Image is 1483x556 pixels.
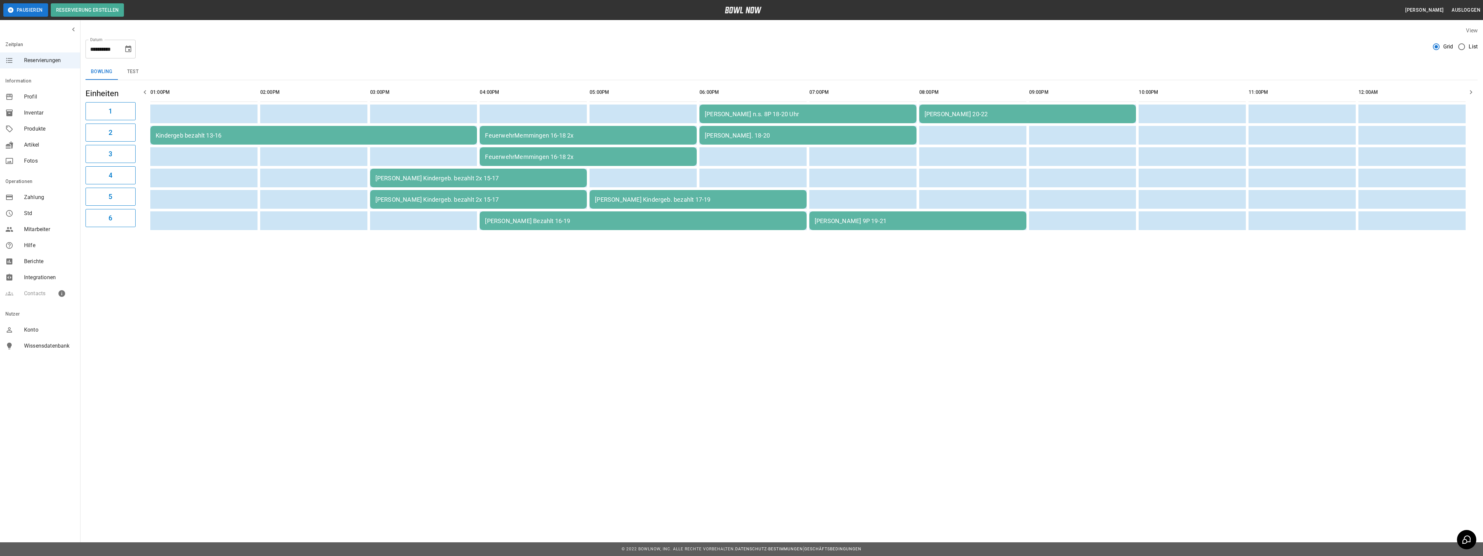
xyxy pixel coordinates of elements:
span: Grid [1443,43,1453,51]
button: 2 [86,124,136,142]
button: test [118,64,148,80]
div: [PERSON_NAME] Kindergeb. bezahlt 2x 15-17 [375,175,582,182]
th: 02:00PM [260,83,367,102]
th: 12:00AM [1358,83,1466,102]
span: Artikel [24,141,75,149]
div: Kindergeb bezahlt 13-16 [156,132,472,139]
span: Berichte [24,257,75,265]
th: 01:00PM [150,83,258,102]
button: 1 [86,102,136,120]
label: View [1466,27,1478,34]
th: 11:00PM [1249,83,1356,102]
table: sticky table [148,80,1468,233]
span: Hilfe [24,241,75,249]
div: [PERSON_NAME] Kindergeb. bezahlt 2x 15-17 [375,196,582,203]
button: Bowling [86,64,118,80]
span: Zahlung [24,193,75,201]
span: Produkte [24,125,75,133]
button: [PERSON_NAME] [1403,4,1446,16]
div: FeuerwehrMemmingen 16-18 2x [485,153,691,160]
span: Inventar [24,109,75,117]
span: Integrationen [24,273,75,282]
button: Pausieren [3,3,48,17]
div: FeuerwehrMemmingen 16-18 2x [485,132,691,139]
button: Ausloggen [1449,4,1483,16]
div: [PERSON_NAME] Kindergeb. bezahlt 17-19 [595,196,801,203]
button: 5 [86,188,136,206]
span: Reservierungen [24,56,75,64]
h6: 3 [109,149,112,159]
th: 09:00PM [1029,83,1136,102]
th: 06:00PM [699,83,807,102]
span: © 2022 BowlNow, Inc. Alle Rechte vorbehalten. [622,547,735,551]
th: 05:00PM [590,83,697,102]
button: 3 [86,145,136,163]
span: Fotos [24,157,75,165]
span: Mitarbeiter [24,225,75,233]
img: logo [725,7,762,13]
th: 07:00PM [809,83,917,102]
h6: 6 [109,213,112,223]
span: Konto [24,326,75,334]
span: Std [24,209,75,217]
th: 08:00PM [919,83,1026,102]
button: 6 [86,209,136,227]
div: [PERSON_NAME]. 18-20 [705,132,911,139]
th: 04:00PM [480,83,587,102]
a: Geschäftsbedingungen [804,547,861,551]
a: Datenschutz-Bestimmungen [735,547,803,551]
h6: 1 [109,106,112,117]
span: List [1469,43,1478,51]
h6: 4 [109,170,112,181]
div: inventory tabs [86,64,1478,80]
button: Choose date, selected date is 11. Okt. 2025 [122,42,135,56]
h6: 2 [109,127,112,138]
h6: 5 [109,191,112,202]
span: Profil [24,93,75,101]
th: 10:00PM [1139,83,1246,102]
span: Wissensdatenbank [24,342,75,350]
button: 4 [86,166,136,184]
button: Reservierung erstellen [51,3,124,17]
div: [PERSON_NAME] n.s. 8P 18-20 Uhr [705,111,911,118]
h5: Einheiten [86,88,136,99]
th: 03:00PM [370,83,477,102]
div: [PERSON_NAME] 20-22 [925,111,1131,118]
div: [PERSON_NAME] Bezahlt 16-19 [485,217,801,224]
div: [PERSON_NAME] 9P 19-21 [815,217,1021,224]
